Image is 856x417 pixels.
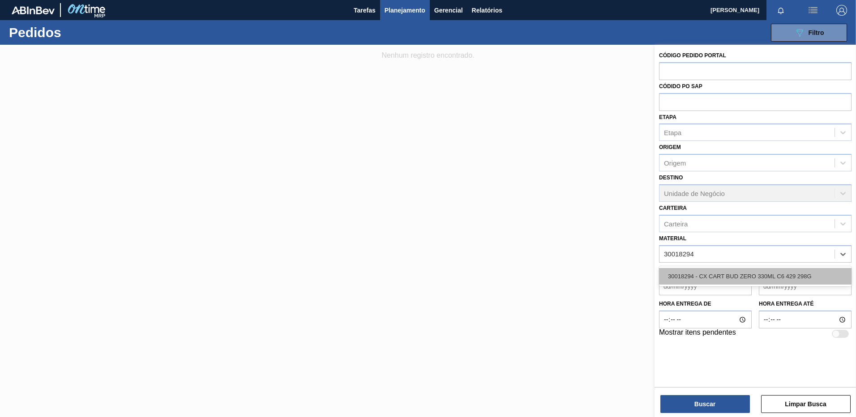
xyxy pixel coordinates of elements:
span: Planejamento [385,5,425,16]
span: Filtro [809,29,824,36]
div: Origem [664,159,686,167]
button: Notificações [766,4,795,17]
span: Gerencial [434,5,463,16]
label: Código Pedido Portal [659,52,726,59]
label: Destino [659,174,683,181]
label: Hora entrega até [759,298,852,311]
img: TNhmsLtSVTkK8tSr43FrP2fwEKptu5GPRR3wAAAABJRU5ErkJggg== [12,6,55,14]
h1: Pedidos [9,27,143,38]
label: Mostrar itens pendentes [659,328,736,339]
label: Códido PO SAP [659,83,702,89]
label: Hora entrega de [659,298,752,311]
div: Carteira [664,220,688,227]
label: Etapa [659,114,676,120]
input: dd/mm/yyyy [659,277,752,295]
img: userActions [808,5,818,16]
div: Etapa [664,129,681,136]
span: Relatórios [472,5,502,16]
label: Material [659,235,686,242]
img: Logout [836,5,847,16]
div: 30018294 - CX CART BUD ZERO 330ML C6 429 298G [659,268,852,285]
span: Tarefas [354,5,376,16]
label: Carteira [659,205,687,211]
input: dd/mm/yyyy [759,277,852,295]
button: Filtro [771,24,847,42]
label: Origem [659,144,681,150]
